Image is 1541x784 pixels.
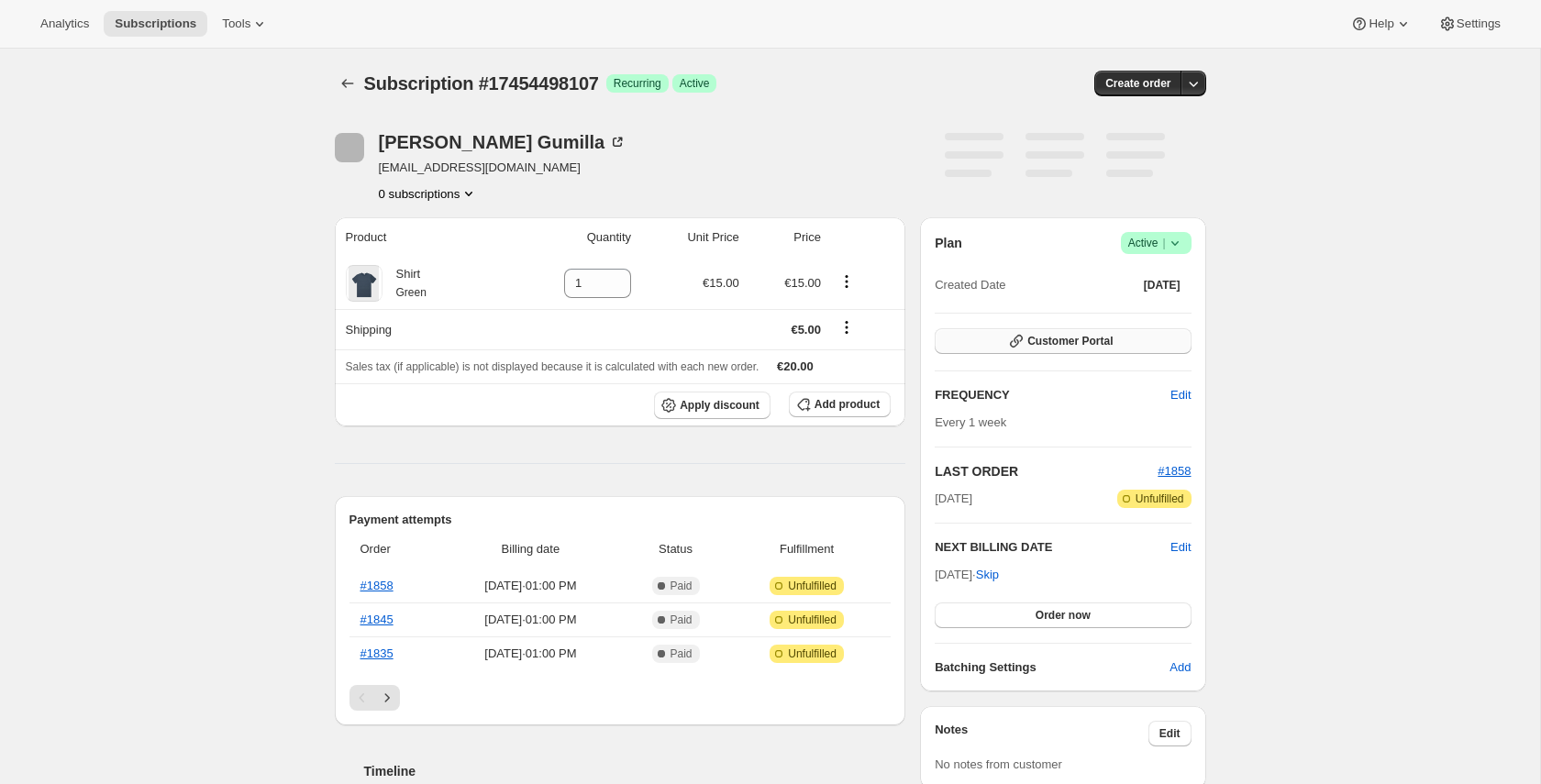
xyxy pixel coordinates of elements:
[104,11,207,37] button: Subscriptions
[379,159,627,177] span: [EMAIL_ADDRESS][DOMAIN_NAME]
[349,529,438,569] th: Order
[671,646,693,661] span: Paid
[374,685,400,711] button: Next
[1148,721,1192,746] button: Edit
[1105,76,1170,91] span: Create order
[788,646,837,661] span: Unfulfilled
[1427,11,1512,37] button: Settings
[360,579,394,592] a: #1858
[734,540,880,558] span: Fulfillment
[444,577,617,595] span: [DATE] · 01:00 PM
[1159,381,1202,410] button: Edit
[789,392,891,417] button: Add product
[703,276,739,290] span: €15.00
[832,271,861,292] button: Product actions
[115,17,196,31] span: Subscriptions
[614,76,661,91] span: Recurring
[1170,658,1191,677] span: Add
[791,323,821,337] span: €5.00
[745,217,826,258] th: Price
[1369,17,1393,31] span: Help
[444,611,617,629] span: [DATE] · 01:00 PM
[1162,236,1165,250] span: |
[396,286,427,299] small: Green
[1158,464,1191,478] a: #1858
[444,645,617,663] span: [DATE] · 01:00 PM
[680,76,710,91] span: Active
[935,568,999,581] span: [DATE] ·
[935,415,1006,429] span: Every 1 week
[1170,386,1191,404] span: Edit
[1339,11,1423,37] button: Help
[40,17,89,31] span: Analytics
[976,566,999,584] span: Skip
[777,359,814,373] span: €20.00
[637,217,745,258] th: Unit Price
[364,73,599,94] span: Subscription #17454498107
[503,217,637,258] th: Quantity
[671,613,693,627] span: Paid
[335,133,364,162] span: Pablo Gumilla
[935,757,1062,771] span: No notes from customer
[935,721,1148,746] h3: Notes
[788,579,837,593] span: Unfulfilled
[349,511,892,529] h2: Payment attempts
[935,386,1170,404] h2: FREQUENCY
[1094,71,1181,96] button: Create order
[444,540,617,558] span: Billing date
[335,217,503,258] th: Product
[680,398,759,413] span: Apply discount
[1027,334,1113,348] span: Customer Portal
[379,133,627,151] div: [PERSON_NAME] Gumilla
[628,540,723,558] span: Status
[832,317,861,337] button: Shipping actions
[1158,462,1191,480] button: #1858
[1036,608,1091,623] span: Order now
[935,328,1191,354] button: Customer Portal
[222,17,250,31] span: Tools
[360,646,394,660] a: #1835
[1136,491,1184,506] span: Unfulfilled
[784,276,821,290] span: €15.00
[1133,272,1192,298] button: [DATE]
[382,265,427,302] div: Shirt
[29,11,100,37] button: Analytics
[349,685,892,711] nav: Pagination
[935,602,1191,628] button: Order now
[211,11,280,37] button: Tools
[654,392,770,419] button: Apply discount
[1128,234,1184,252] span: Active
[935,276,1005,294] span: Created Date
[379,184,479,203] button: Product actions
[935,658,1170,677] h6: Batching Settings
[671,579,693,593] span: Paid
[364,762,906,780] h2: Timeline
[935,538,1170,557] h2: NEXT BILLING DATE
[965,560,1010,590] button: Skip
[1144,278,1181,293] span: [DATE]
[815,397,880,412] span: Add product
[360,613,394,626] a: #1845
[346,360,759,373] span: Sales tax (if applicable) is not displayed because it is calculated with each new order.
[1457,17,1501,31] span: Settings
[1159,726,1181,741] span: Edit
[788,613,837,627] span: Unfulfilled
[935,234,962,252] h2: Plan
[1170,538,1191,557] button: Edit
[1159,653,1202,682] button: Add
[335,71,360,96] button: Subscriptions
[935,462,1158,480] h2: LAST ORDER
[335,309,503,349] th: Shipping
[935,490,972,508] span: [DATE]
